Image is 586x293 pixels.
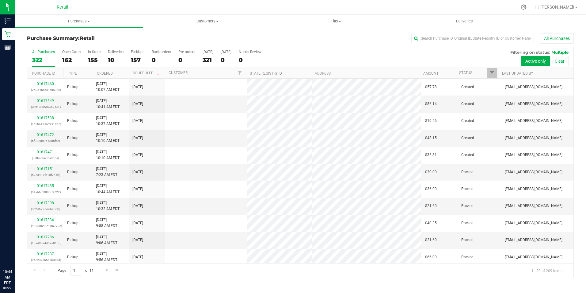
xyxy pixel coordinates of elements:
div: All Purchases [32,50,55,54]
div: In Store [88,50,101,54]
span: Multiple [551,50,569,55]
button: All Purchases [540,33,574,44]
div: Manage settings [520,4,527,10]
a: 01617549 [37,99,54,103]
span: 1 - 20 of 209 items [527,266,567,275]
span: Created [461,101,474,107]
span: [DATE] 9:56 AM EDT [96,251,117,263]
span: [EMAIL_ADDRESS][DOMAIN_NAME] [505,101,562,107]
div: Open Carts [62,50,81,54]
span: Purchases [15,18,143,24]
span: [DATE] 10:32 AM EDT [96,200,120,212]
span: [DATE] 10:44 AM EDT [96,183,120,195]
div: [DATE] [203,50,213,54]
div: Back-orders [152,50,171,54]
span: Pickup [67,254,78,260]
span: Created [461,152,474,158]
p: 08/22 [3,286,12,290]
a: Deliveries [400,15,529,28]
a: 01617460 [37,82,54,86]
th: Address [310,68,418,79]
span: $66.00 [425,254,437,260]
a: Last Updated By [502,71,533,76]
div: PickUps [131,50,144,54]
input: Search Purchase ID, Original ID, State Registry ID or Customer Name... [411,34,534,43]
span: Created [461,135,474,141]
a: Go to the next page [103,266,112,274]
span: $40.35 [425,220,437,226]
p: (52e3997fb10f764b) [31,172,60,178]
iframe: Resource center [6,244,25,262]
a: Filter [487,68,497,78]
span: Pickup [67,118,78,124]
div: Needs Review [239,50,261,54]
span: Created [461,84,474,90]
span: $30.00 [425,169,437,175]
span: Pickup [67,101,78,107]
span: Retail [80,35,95,41]
span: $21.60 [425,237,437,243]
span: [EMAIL_ADDRESS][DOMAIN_NAME] [505,118,562,124]
span: $21.60 [425,203,437,209]
button: Clear [551,56,569,66]
span: [EMAIL_ADDRESS][DOMAIN_NAME] [505,220,562,226]
span: [DATE] [132,169,143,175]
div: 0 [152,57,171,64]
p: (1e15c414cd941da7) [31,121,60,127]
span: Packed [461,220,474,226]
span: [DATE] 10:10 AM EDT [96,149,120,161]
a: Type [68,71,77,76]
a: Status [459,71,472,75]
div: [DATE] [221,50,231,54]
a: 01617334 [37,218,54,222]
span: $48.15 [425,135,437,141]
span: [DATE] [132,254,143,260]
span: [DATE] [132,203,143,209]
span: $57.78 [425,84,437,90]
a: 01617538 [37,116,54,120]
span: [DATE] 10:37 AM EDT [96,115,120,127]
span: Pickup [67,135,78,141]
a: Purchase ID [32,71,55,76]
span: Packed [461,186,474,192]
iframe: Resource center unread badge [18,243,25,250]
span: $36.00 [425,186,437,192]
span: Pickup [67,186,78,192]
a: 01617237 [37,252,54,256]
div: 0 [239,57,261,64]
span: [DATE] 9:58 AM EDT [96,217,117,229]
p: (5f02288964885fae) [31,138,60,144]
p: (94c232eb5beb38ad) [31,257,60,263]
span: [DATE] [132,118,143,124]
span: [DATE] 10:10 AM EDT [96,132,120,144]
a: Purchases [15,15,143,28]
p: (3c245295ee4c82fb) [31,206,60,212]
span: Pickup [67,169,78,175]
span: Packed [461,203,474,209]
a: Go to the last page [112,266,121,274]
button: Active only [521,56,550,66]
a: 01617435 [37,184,54,188]
span: Filtering on status: [510,50,550,55]
span: $19.26 [425,118,437,124]
a: 01617286 [37,235,54,239]
div: 0 [178,57,195,64]
a: 01617398 [37,201,54,205]
span: Retail [57,5,68,10]
span: Pickup [67,220,78,226]
p: (250d46c5a9a8a82e) [31,87,60,93]
span: Pickup [67,84,78,90]
span: Page of 11 [52,266,99,275]
inline-svg: Reports [5,44,11,50]
p: (3effc2f6e8ba0dda) [31,155,60,161]
span: [DATE] [132,84,143,90]
span: Tills [272,18,400,24]
span: Pickup [67,237,78,243]
a: 01617471 [37,150,54,154]
a: Filter [235,68,245,78]
p: (43908543b205779c) [31,223,60,229]
span: [DATE] [132,220,143,226]
span: [EMAIL_ADDRESS][DOMAIN_NAME] [505,186,562,192]
p: 10:44 AM EDT [3,269,12,286]
a: 01617151 [37,167,54,171]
